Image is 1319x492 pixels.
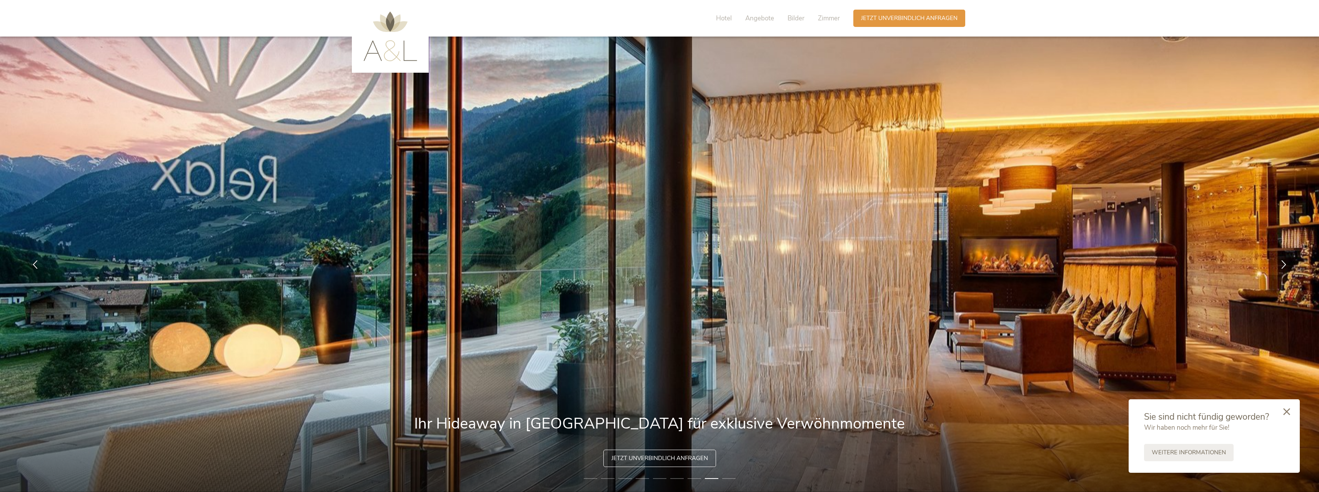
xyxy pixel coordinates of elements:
[745,14,774,23] span: Angebote
[1144,423,1229,432] span: Wir haben noch mehr für Sie!
[363,12,417,61] img: AMONTI & LUNARIS Wellnessresort
[1152,449,1226,457] span: Weitere Informationen
[611,454,708,462] span: Jetzt unverbindlich anfragen
[1144,411,1269,423] span: Sie sind nicht fündig geworden?
[818,14,840,23] span: Zimmer
[861,14,958,22] span: Jetzt unverbindlich anfragen
[1144,444,1234,461] a: Weitere Informationen
[788,14,804,23] span: Bilder
[716,14,732,23] span: Hotel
